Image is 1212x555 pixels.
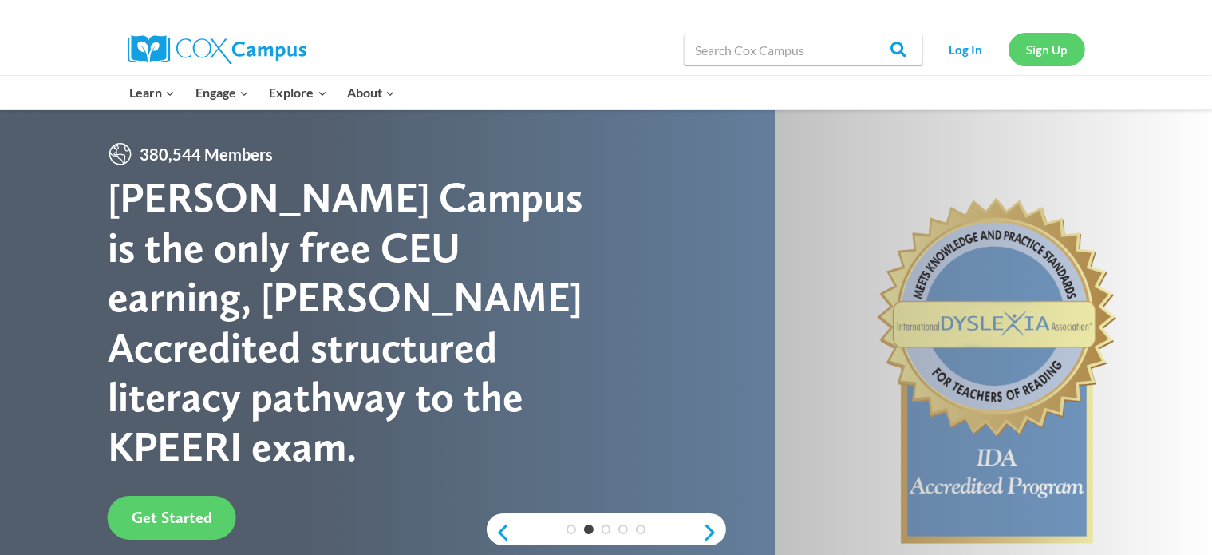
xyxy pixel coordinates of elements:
div: [PERSON_NAME] Campus is the only free CEU earning, [PERSON_NAME] Accredited structured literacy p... [108,172,606,471]
button: Child menu of Learn [120,76,186,109]
a: Log In [931,33,1001,65]
span: 380,544 Members [133,141,279,167]
button: Child menu of About [337,76,405,109]
a: 2 [584,525,594,534]
div: content slider buttons [487,517,726,549]
a: 4 [618,525,628,534]
a: previous [487,523,511,542]
input: Search Cox Campus [684,34,923,65]
img: Cox Campus [128,35,306,64]
a: next [702,523,726,542]
nav: Secondary Navigation [931,33,1085,65]
a: 3 [602,525,611,534]
span: Get Started [132,508,212,527]
a: Sign Up [1009,33,1085,65]
button: Child menu of Explore [259,76,338,109]
a: Get Started [108,496,236,540]
a: 5 [636,525,645,534]
nav: Primary Navigation [120,76,405,109]
button: Child menu of Engage [185,76,259,109]
a: 1 [567,525,576,534]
